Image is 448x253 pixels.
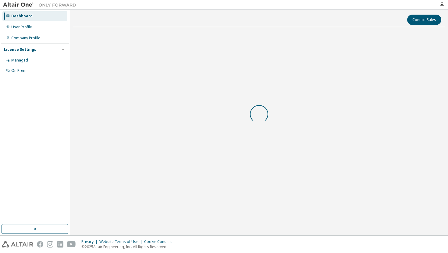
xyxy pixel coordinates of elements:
div: Dashboard [11,14,33,19]
p: © 2025 Altair Engineering, Inc. All Rights Reserved. [81,244,176,249]
img: instagram.svg [47,241,53,248]
div: License Settings [4,47,36,52]
img: Altair One [3,2,79,8]
div: Managed [11,58,28,63]
div: User Profile [11,25,32,30]
div: Privacy [81,239,99,244]
div: Website Terms of Use [99,239,144,244]
div: On Prem [11,68,27,73]
img: linkedin.svg [57,241,63,248]
img: facebook.svg [37,241,43,248]
img: altair_logo.svg [2,241,33,248]
div: Company Profile [11,36,40,40]
img: youtube.svg [67,241,76,248]
button: Contact Sales [407,15,441,25]
div: Cookie Consent [144,239,176,244]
